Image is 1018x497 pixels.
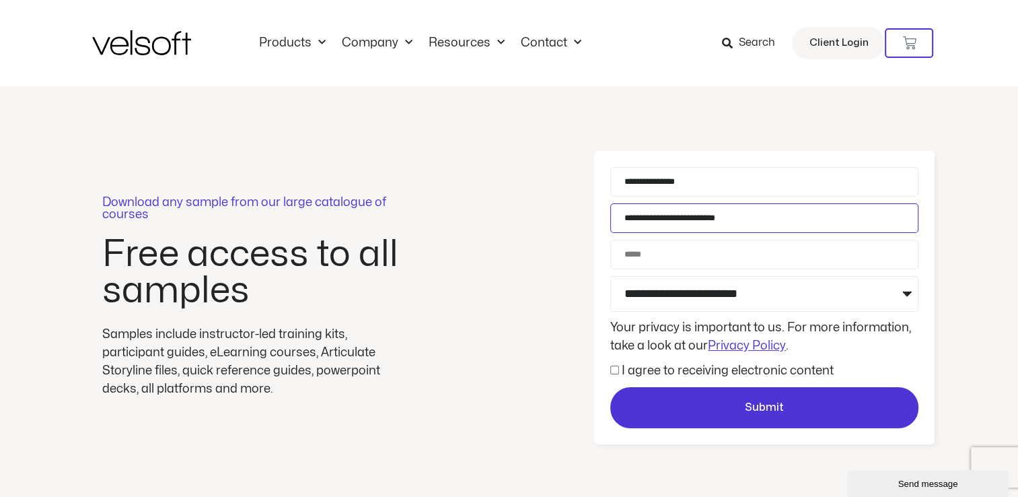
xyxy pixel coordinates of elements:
img: Velsoft Training Materials [92,30,191,55]
a: Search [721,32,784,55]
div: Samples include instructor-led training kits, participant guides, eLearning courses, Articulate S... [102,325,405,398]
a: ProductsMenu Toggle [251,36,334,51]
label: I agree to receiving electronic content [622,365,834,376]
a: Privacy Policy [708,340,786,352]
a: CompanyMenu Toggle [334,36,421,51]
button: Submit [610,387,918,429]
iframe: chat widget [847,467,1011,497]
p: Download any sample from our large catalogue of courses [102,197,405,221]
a: Client Login [792,27,885,59]
span: Search [738,34,774,52]
div: Your privacy is important to us. For more information, take a look at our . [607,319,922,355]
span: Client Login [809,34,868,52]
h2: Free access to all samples [102,236,405,309]
a: ResourcesMenu Toggle [421,36,513,51]
a: ContactMenu Toggle [513,36,589,51]
nav: Menu [251,36,589,51]
span: Submit [745,399,784,417]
